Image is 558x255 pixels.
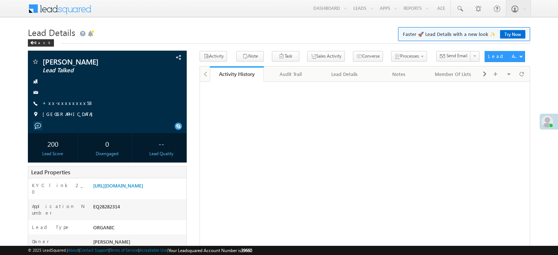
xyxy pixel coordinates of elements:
span: Lead Properties [31,168,70,176]
div: Disengaged [84,150,130,157]
div: Activity History [215,70,258,77]
a: Member Of Lists [426,66,480,82]
label: Owner [32,238,49,245]
a: Back [28,39,58,45]
span: 39660 [241,248,252,253]
a: About [68,248,79,252]
span: Your Leadsquared Account Number is [168,248,252,253]
span: © 2025 LeadSquared | | | | | [28,247,252,254]
label: KYC link 2_0 [32,182,85,195]
a: Acceptable Use [139,248,167,252]
button: Task [272,51,299,62]
button: Note [236,51,264,62]
div: 0 [84,137,130,150]
div: 200 [30,137,76,150]
a: Terms of Service [110,248,138,252]
span: [GEOGRAPHIC_DATA] [43,111,96,118]
span: Lead Details [28,26,75,38]
span: [PERSON_NAME] [93,238,130,245]
a: [URL][DOMAIN_NAME] [93,182,143,189]
button: Activity [200,51,227,62]
button: Send Email [436,51,471,62]
a: Notes [372,66,426,82]
a: Contact Support [80,248,109,252]
button: Sales Activity [307,51,345,62]
a: Lead Details [318,66,372,82]
label: Application Number [32,203,85,216]
a: +xx-xxxxxxxx58 [43,100,94,106]
div: ORGANIC [91,224,186,234]
span: Lead Talked [43,67,141,74]
div: EQ28282314 [91,203,186,213]
div: Lead Actions [488,53,519,59]
div: Lead Details [324,70,365,79]
span: [PERSON_NAME] [43,58,141,65]
span: Faster 🚀 Lead Details with a new look ✨ [403,30,525,38]
div: Notes [378,70,419,79]
button: Processes [391,51,427,62]
div: Member Of Lists [432,70,474,79]
div: -- [138,137,185,150]
span: Processes [400,53,419,59]
div: Back [28,39,54,47]
a: Audit Trail [264,66,318,82]
a: Try Now [500,30,525,39]
button: Converse [353,51,383,62]
span: Send Email [446,52,467,59]
div: Audit Trail [270,70,311,79]
div: Lead Score [30,150,76,157]
button: Lead Actions [485,51,525,62]
div: Lead Quality [138,150,185,157]
a: Activity History [210,66,264,82]
label: Lead Type [32,224,70,230]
